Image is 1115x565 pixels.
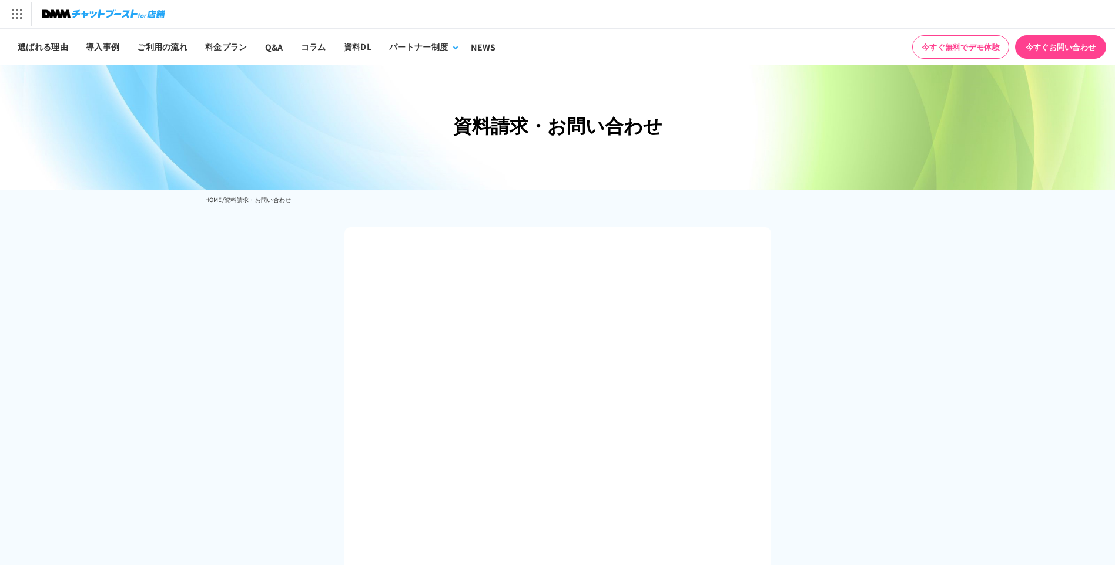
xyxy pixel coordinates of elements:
[77,29,128,65] a: 導入事例
[196,29,256,65] a: 料金プラン
[256,29,292,65] a: Q&A
[205,111,910,140] h1: 資料請求・お問い合わせ
[1015,35,1106,59] a: 今すぐお問い合わせ
[222,193,225,207] li: /
[462,29,504,65] a: NEWS
[205,195,222,204] a: HOME
[292,29,335,65] a: コラム
[335,29,380,65] a: 資料DL
[2,2,31,26] img: サービス
[9,29,77,65] a: 選ばれる理由
[128,29,196,65] a: ご利用の流れ
[42,6,165,22] img: チャットブーストfor店舗
[912,35,1009,59] a: 今すぐ無料でデモ体験
[389,41,448,53] div: パートナー制度
[225,193,292,207] li: 資料請求・お問い合わせ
